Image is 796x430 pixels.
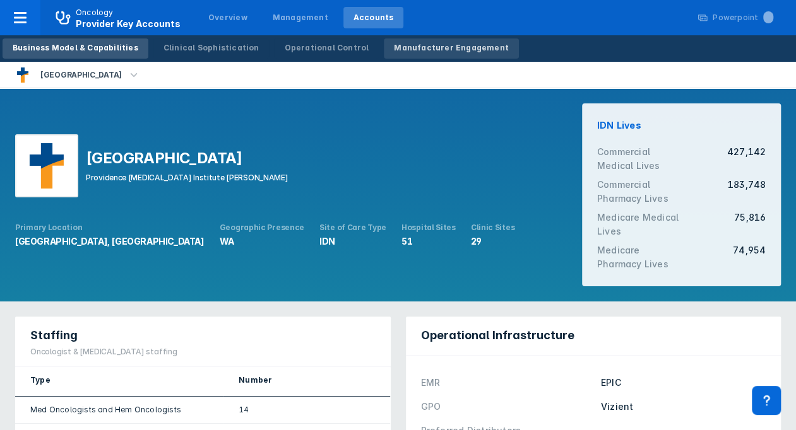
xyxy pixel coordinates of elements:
div: Primary Location [15,223,205,233]
div: Providence [MEDICAL_DATA] Institute [PERSON_NAME] [86,171,288,184]
div: Overview [208,12,247,23]
div: Manufacturer Engagement [394,42,509,54]
div: Medicare Pharmacy Lives [597,243,682,271]
a: Business Model & Capabilities [3,38,148,59]
div: 75,816 [734,211,766,238]
div: Geographic Presence [220,223,304,233]
span: Staffing [30,328,78,343]
a: Operational Control [274,38,379,59]
div: 74,954 [733,243,766,271]
a: Manufacturer Engagement [384,38,519,59]
div: IDN Lives [597,119,766,132]
img: providence-health-and-services [15,134,78,197]
div: Commercial Pharmacy Lives [597,178,682,206]
div: Number [239,375,375,386]
div: Clinical Sophistication [163,42,259,54]
div: [GEOGRAPHIC_DATA] [35,66,127,84]
span: Provider Key Accounts [76,18,181,29]
div: Commercial Medical Lives [597,145,682,173]
div: Clinic Sites [471,223,514,233]
div: EMR [421,376,593,390]
a: Management [263,7,338,28]
span: Operational Infrastructure [421,328,574,343]
div: 14 [239,404,375,415]
div: [GEOGRAPHIC_DATA] [86,150,288,166]
a: Accounts [343,7,404,28]
div: 51 [401,235,456,248]
a: Overview [198,7,258,28]
div: Accounts [353,12,394,23]
div: GPO [421,400,593,414]
div: Hospital Sites [401,223,456,233]
div: 427,142 [727,145,766,173]
div: Med Oncologists and Hem Oncologists [30,404,208,415]
div: 183,748 [728,178,766,206]
div: IDN [319,235,386,248]
div: [GEOGRAPHIC_DATA], [GEOGRAPHIC_DATA] [15,235,205,248]
div: Medicare Medical Lives [597,211,682,238]
div: Site of Care Type [319,223,386,233]
div: Contact Support [752,386,781,415]
div: Powerpoint [713,12,773,23]
div: 29 [471,235,514,248]
div: Oncologist & [MEDICAL_DATA] staffing [30,346,177,357]
div: Type [30,375,208,386]
div: Business Model & Capabilities [13,42,138,54]
a: Clinical Sophistication [153,38,270,59]
div: EPIC [601,376,766,390]
div: Vizient [601,400,766,414]
img: providence-health-and-services [15,67,30,83]
p: Oncology [76,7,114,18]
div: Operational Control [284,42,369,54]
div: WA [220,235,304,248]
div: Management [273,12,328,23]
